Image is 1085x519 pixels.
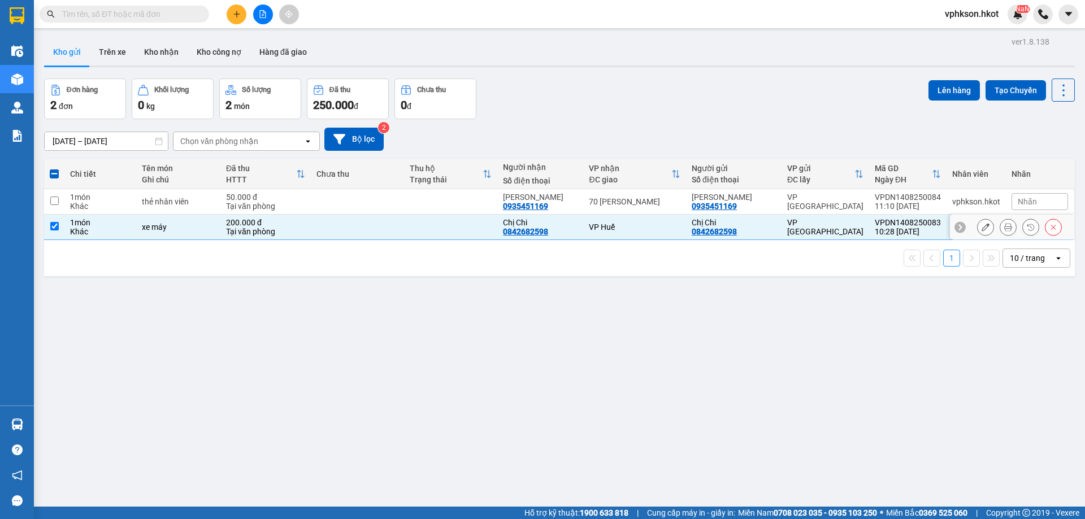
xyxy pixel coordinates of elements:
[226,193,305,202] div: 50.000 đ
[250,38,316,66] button: Hàng đã giao
[253,5,273,24] button: file-add
[44,78,126,119] button: Đơn hàng2đơn
[11,73,23,85] img: warehouse-icon
[242,86,271,94] div: Số lượng
[976,507,978,519] span: |
[875,202,941,211] div: 11:10 [DATE]
[142,175,215,184] div: Ghi chú
[1010,252,1045,264] div: 10 / trang
[35,57,124,84] span: ↔ [GEOGRAPHIC_DATA]
[12,444,23,455] span: question-circle
[875,164,932,173] div: Mã GD
[503,176,578,185] div: Số điện thoại
[589,175,671,184] div: ĐC giao
[952,197,1000,206] div: vphkson.hkot
[70,169,131,178] div: Chi tiết
[880,511,883,515] span: ⚪️
[692,164,776,173] div: Người gửi
[787,164,854,173] div: VP gửi
[782,159,869,189] th: Toggle SortBy
[154,86,189,94] div: Khối lượng
[35,48,124,84] span: SAPA, LÀO CAI ↔ [GEOGRAPHIC_DATA]
[70,218,131,227] div: 1 món
[227,5,246,24] button: plus
[1022,509,1030,517] span: copyright
[1054,254,1063,263] svg: open
[12,495,23,506] span: message
[329,86,350,94] div: Đã thu
[1064,9,1074,19] span: caret-down
[70,193,131,202] div: 1 món
[410,175,483,184] div: Trạng thái
[1012,169,1068,178] div: Nhãn
[787,193,863,211] div: VP [GEOGRAPHIC_DATA]
[1013,9,1023,19] img: icon-new-feature
[503,227,548,236] div: 0842682598
[226,175,296,184] div: HTTT
[226,227,305,236] div: Tại văn phòng
[47,10,55,18] span: search
[45,132,168,150] input: Select a date range.
[90,38,135,66] button: Trên xe
[503,163,578,172] div: Người nhận
[225,98,232,112] span: 2
[226,164,296,173] div: Đã thu
[70,227,131,236] div: Khác
[354,102,358,111] span: đ
[589,164,671,173] div: VP nhận
[928,80,980,101] button: Lên hàng
[226,218,305,227] div: 200.000 đ
[637,507,639,519] span: |
[285,10,293,18] span: aim
[503,218,578,227] div: Chị Chi
[11,418,23,430] img: warehouse-icon
[919,508,967,517] strong: 0369 525 060
[787,175,854,184] div: ĐC lấy
[142,164,215,173] div: Tên món
[135,38,188,66] button: Kho nhận
[410,164,483,173] div: Thu hộ
[307,78,389,119] button: Đã thu250.000đ
[886,507,967,519] span: Miền Bắc
[378,122,389,133] sup: 2
[62,8,196,20] input: Tìm tên, số ĐT hoặc mã đơn
[10,7,24,24] img: logo-vxr
[12,470,23,481] span: notification
[401,98,407,112] span: 0
[394,78,476,119] button: Chưa thu0đ
[316,169,398,178] div: Chưa thu
[259,10,267,18] span: file-add
[1015,5,1030,13] sup: NaN
[142,223,215,232] div: xe máy
[936,7,1008,21] span: vphkson.hkot
[67,86,98,94] div: Đơn hàng
[41,9,118,46] strong: CHUYỂN PHÁT NHANH HK BUSLINES
[39,66,124,84] span: ↔ [GEOGRAPHIC_DATA]
[1038,9,1048,19] img: phone-icon
[146,102,155,111] span: kg
[142,197,215,206] div: thẻ nhân viên
[869,159,947,189] th: Toggle SortBy
[580,508,628,517] strong: 1900 633 818
[692,193,776,202] div: Khanh Hồ
[692,202,737,211] div: 0935451169
[986,80,1046,101] button: Tạo Chuyến
[279,5,299,24] button: aim
[226,202,305,211] div: Tại văn phòng
[1018,197,1037,206] span: Nhãn
[589,223,680,232] div: VP Huế
[738,507,877,519] span: Miền Nam
[875,193,941,202] div: VPDN1408250084
[407,102,411,111] span: đ
[943,250,960,267] button: 1
[583,159,685,189] th: Toggle SortBy
[589,197,680,206] div: 70 [PERSON_NAME]
[787,218,863,236] div: VP [GEOGRAPHIC_DATA]
[503,193,578,202] div: Khanh Hồ
[6,38,29,94] img: logo
[417,86,446,94] div: Chưa thu
[952,169,1000,178] div: Nhân viên
[138,98,144,112] span: 0
[234,102,250,111] span: món
[875,218,941,227] div: VPDN1408250083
